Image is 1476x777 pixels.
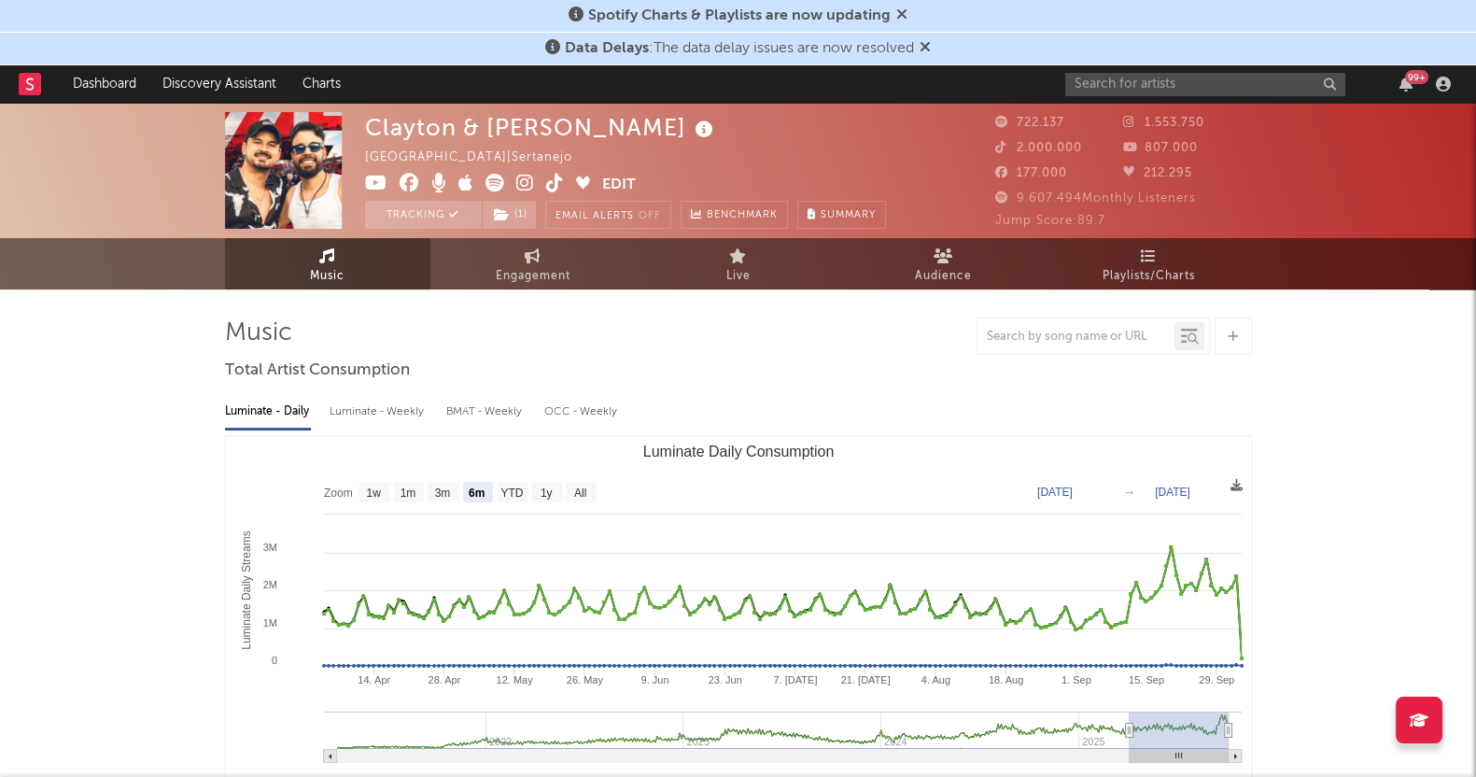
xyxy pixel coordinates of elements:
span: Audience [915,265,972,288]
div: OCC - Weekly [544,396,619,428]
span: 9.607.494 Monthly Listeners [995,192,1196,205]
text: 26. May [566,674,603,685]
div: BMAT - Weekly [446,396,526,428]
text: 15. Sep [1128,674,1163,685]
input: Search by song name or URL [977,330,1174,345]
span: : The data delay issues are now resolved [565,41,914,56]
text: Luminate Daily Consumption [642,444,834,459]
button: Edit [602,174,636,197]
span: Dismiss [896,8,907,23]
text: 1m [400,487,415,500]
button: Tracking [365,201,482,229]
text: 1M [262,617,276,629]
div: Clayton & [PERSON_NAME] [365,112,718,143]
button: Email AlertsOff [545,201,671,229]
a: Dashboard [60,65,149,103]
span: Spotify Charts & Playlists are now updating [588,8,891,23]
span: 2.000.000 [995,142,1082,154]
a: Playlists/Charts [1047,238,1252,290]
button: 99+ [1399,77,1413,92]
span: Data Delays [565,41,649,56]
a: Engagement [430,238,636,290]
text: 12. May [496,674,533,685]
text: 21. [DATE] [840,674,890,685]
a: Charts [289,65,354,103]
a: Live [636,238,841,290]
text: Luminate Daily Streams [240,530,253,649]
a: Discovery Assistant [149,65,289,103]
text: 6m [468,487,484,500]
button: Summary [797,201,886,229]
span: Playlists/Charts [1103,265,1195,288]
text: 0 [271,655,276,666]
span: Dismiss [920,41,931,56]
span: Live [726,265,751,288]
span: Total Artist Consumption [225,360,410,382]
div: 99 + [1405,70,1428,84]
text: Zoom [324,487,353,500]
input: Search for artists [1065,73,1345,96]
text: 1w [366,487,381,500]
text: 3M [262,542,276,553]
a: Benchmark [681,201,788,229]
text: 9. Jun [640,674,668,685]
text: → [1124,486,1135,499]
span: 722.137 [995,117,1064,129]
text: 4. Aug [921,674,949,685]
a: Music [225,238,430,290]
text: 14. Apr [358,674,390,685]
text: YTD [500,487,523,500]
span: 1.553.750 [1123,117,1204,129]
text: 18. Aug [988,674,1022,685]
text: 2M [262,579,276,590]
span: Engagement [496,265,570,288]
text: 28. Apr [428,674,460,685]
text: 23. Jun [708,674,741,685]
span: Benchmark [707,205,778,227]
span: Jump Score: 89.7 [995,215,1105,227]
em: Off [639,211,661,221]
button: (1) [483,201,536,229]
div: [GEOGRAPHIC_DATA] | Sertanejo [365,147,594,169]
a: Audience [841,238,1047,290]
span: 807.000 [1123,142,1198,154]
text: [DATE] [1155,486,1190,499]
span: 212.295 [1123,167,1192,179]
span: ( 1 ) [482,201,537,229]
text: 1y [540,487,552,500]
text: 29. Sep [1199,674,1234,685]
text: [DATE] [1037,486,1073,499]
span: Summary [821,210,876,220]
span: 177.000 [995,167,1067,179]
text: 3m [434,487,450,500]
text: 7. [DATE] [773,674,817,685]
text: 1. Sep [1061,674,1090,685]
div: Luminate - Weekly [330,396,428,428]
text: All [573,487,585,500]
span: Music [310,265,344,288]
div: Luminate - Daily [225,396,311,428]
